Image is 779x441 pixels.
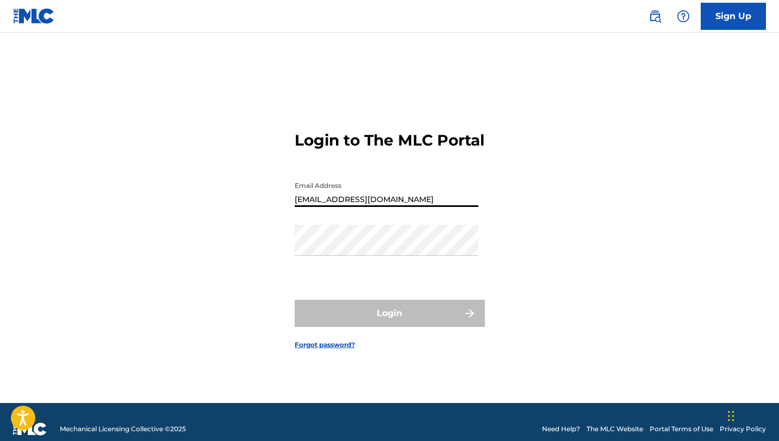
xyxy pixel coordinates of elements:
[60,424,186,434] span: Mechanical Licensing Collective © 2025
[295,340,355,350] a: Forgot password?
[720,424,766,434] a: Privacy Policy
[725,389,779,441] div: Chat-widget
[728,400,734,432] div: Træk
[295,131,484,150] h3: Login to The MLC Portal
[644,5,666,27] a: Public Search
[542,424,580,434] a: Need Help?
[13,423,47,436] img: logo
[701,3,766,30] a: Sign Up
[672,5,694,27] div: Help
[725,389,779,441] iframe: Chat Widget
[649,10,662,23] img: search
[587,424,643,434] a: The MLC Website
[13,8,55,24] img: MLC Logo
[650,424,713,434] a: Portal Terms of Use
[677,10,690,23] img: help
